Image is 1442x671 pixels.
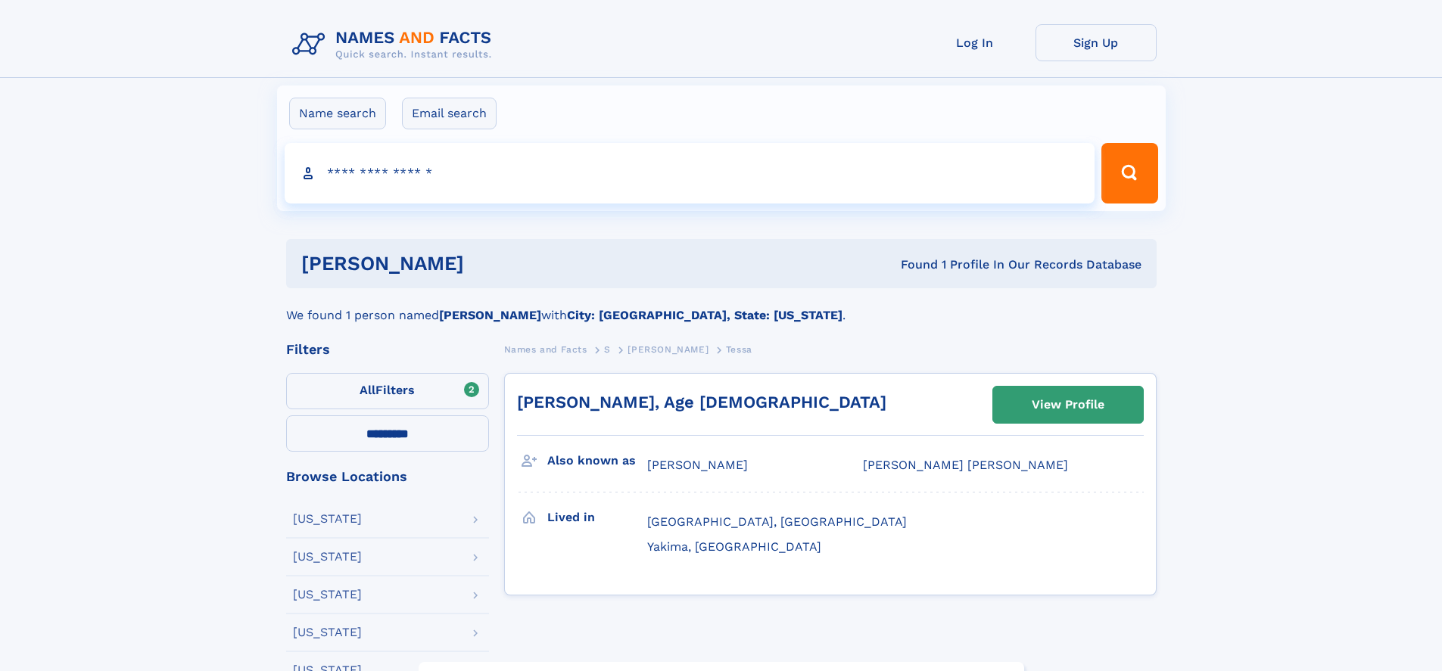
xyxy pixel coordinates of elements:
[286,288,1157,325] div: We found 1 person named with .
[647,539,821,554] span: Yakima, [GEOGRAPHIC_DATA]
[628,344,709,355] span: [PERSON_NAME]
[647,458,748,472] span: [PERSON_NAME]
[604,340,611,359] a: S
[517,393,886,412] a: [PERSON_NAME], Age [DEMOGRAPHIC_DATA]
[647,514,907,529] span: [GEOGRAPHIC_DATA], [GEOGRAPHIC_DATA]
[286,373,489,409] label: Filters
[285,143,1095,203] input: search input
[286,343,489,356] div: Filters
[289,98,386,129] label: Name search
[286,470,489,483] div: Browse Locations
[360,383,375,397] span: All
[547,448,647,474] h3: Also known as
[604,344,611,355] span: S
[293,513,362,525] div: [US_STATE]
[914,24,1036,61] a: Log In
[293,551,362,563] div: [US_STATE]
[726,344,752,355] span: Tessa
[1036,24,1157,61] a: Sign Up
[293,589,362,601] div: [US_STATE]
[628,340,709,359] a: [PERSON_NAME]
[286,24,504,65] img: Logo Names and Facts
[301,254,683,273] h1: [PERSON_NAME]
[547,505,647,530] h3: Lived in
[863,458,1068,472] span: [PERSON_NAME] [PERSON_NAME]
[504,340,587,359] a: Names and Facts
[402,98,497,129] label: Email search
[439,308,541,322] b: [PERSON_NAME]
[293,626,362,638] div: [US_STATE]
[567,308,842,322] b: City: [GEOGRAPHIC_DATA], State: [US_STATE]
[1032,387,1104,422] div: View Profile
[682,256,1141,273] div: Found 1 Profile In Our Records Database
[993,387,1143,423] a: View Profile
[1101,143,1157,203] button: Search Button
